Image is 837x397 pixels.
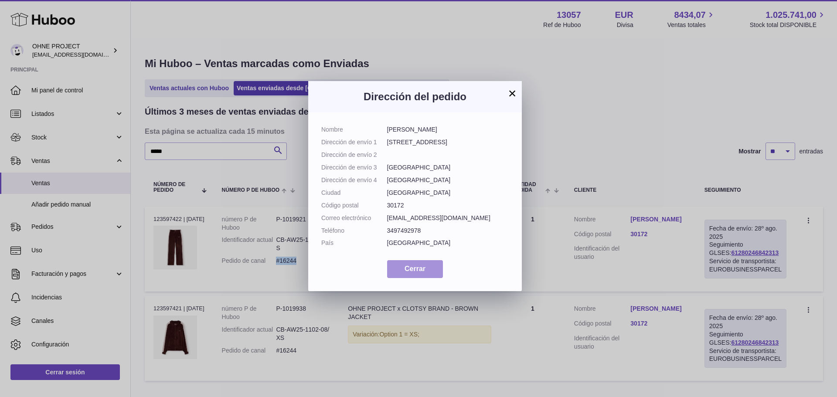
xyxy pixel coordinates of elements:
[321,214,387,222] dt: Correo electrónico
[321,176,387,184] dt: Dirección de envío 4
[387,227,509,235] dd: 3497492978
[321,151,387,159] dt: Dirección de envío 2
[387,163,509,172] dd: [GEOGRAPHIC_DATA]
[405,265,425,272] span: Cerrar
[387,260,443,278] button: Cerrar
[321,90,509,104] h3: Dirección del pedido
[321,126,387,134] dt: Nombre
[321,227,387,235] dt: Teléfono
[387,189,509,197] dd: [GEOGRAPHIC_DATA]
[387,176,509,184] dd: [GEOGRAPHIC_DATA]
[507,88,517,98] button: ×
[387,138,509,146] dd: [STREET_ADDRESS]
[321,138,387,146] dt: Dirección de envío 1
[387,239,509,247] dd: [GEOGRAPHIC_DATA]
[387,201,509,210] dd: 30172
[321,201,387,210] dt: Código postal
[321,239,387,247] dt: País
[321,163,387,172] dt: Dirección de envío 3
[387,214,509,222] dd: [EMAIL_ADDRESS][DOMAIN_NAME]
[387,126,509,134] dd: [PERSON_NAME]
[321,189,387,197] dt: Ciudad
